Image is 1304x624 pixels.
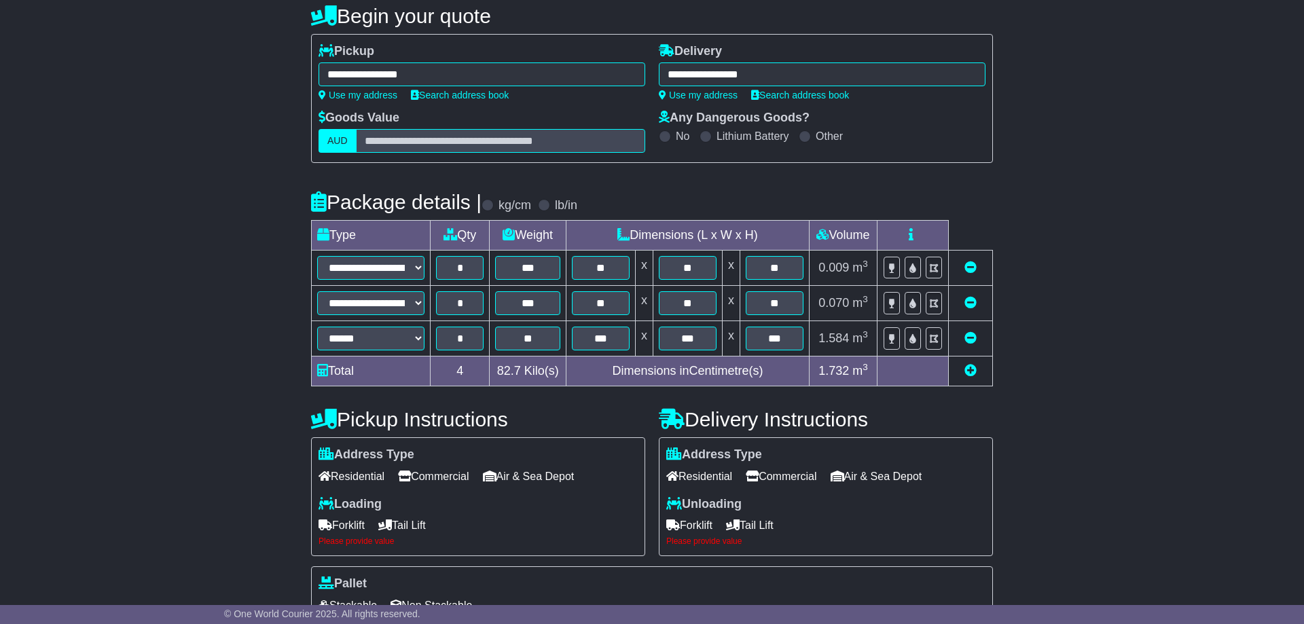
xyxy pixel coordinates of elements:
[311,191,482,213] h4: Package details |
[666,466,732,487] span: Residential
[659,408,993,430] h4: Delivery Instructions
[430,356,490,386] td: 4
[852,331,868,345] span: m
[635,251,653,286] td: x
[818,364,849,378] span: 1.732
[659,90,738,100] a: Use my address
[722,286,740,321] td: x
[398,466,469,487] span: Commercial
[635,321,653,356] td: x
[964,364,977,378] a: Add new item
[319,515,365,536] span: Forklift
[319,536,638,546] div: Please provide value
[852,261,868,274] span: m
[635,286,653,321] td: x
[490,356,566,386] td: Kilo(s)
[666,536,985,546] div: Please provide value
[818,261,849,274] span: 0.009
[831,466,922,487] span: Air & Sea Depot
[566,221,810,251] td: Dimensions (L x W x H)
[852,296,868,310] span: m
[666,515,712,536] span: Forklift
[676,130,689,143] label: No
[319,497,382,512] label: Loading
[818,331,849,345] span: 1.584
[319,90,397,100] a: Use my address
[311,5,993,27] h4: Begin your quote
[722,321,740,356] td: x
[319,111,399,126] label: Goods Value
[863,362,868,372] sup: 3
[319,576,367,591] label: Pallet
[659,44,722,59] label: Delivery
[311,408,645,430] h4: Pickup Instructions
[852,364,868,378] span: m
[818,296,849,310] span: 0.070
[319,595,377,616] span: Stackable
[751,90,849,100] a: Search address book
[224,608,420,619] span: © One World Courier 2025. All rights reserved.
[319,447,414,462] label: Address Type
[312,221,431,251] td: Type
[319,129,357,153] label: AUD
[555,198,577,213] label: lb/in
[391,595,472,616] span: Non Stackable
[483,466,575,487] span: Air & Sea Depot
[490,221,566,251] td: Weight
[666,497,742,512] label: Unloading
[430,221,490,251] td: Qty
[964,331,977,345] a: Remove this item
[964,296,977,310] a: Remove this item
[312,356,431,386] td: Total
[319,466,384,487] span: Residential
[717,130,789,143] label: Lithium Battery
[411,90,509,100] a: Search address book
[809,221,877,251] td: Volume
[964,261,977,274] a: Remove this item
[726,515,774,536] span: Tail Lift
[863,259,868,269] sup: 3
[319,44,374,59] label: Pickup
[499,198,531,213] label: kg/cm
[746,466,816,487] span: Commercial
[722,251,740,286] td: x
[378,515,426,536] span: Tail Lift
[863,294,868,304] sup: 3
[816,130,843,143] label: Other
[497,364,521,378] span: 82.7
[666,447,762,462] label: Address Type
[659,111,810,126] label: Any Dangerous Goods?
[566,356,810,386] td: Dimensions in Centimetre(s)
[863,329,868,339] sup: 3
